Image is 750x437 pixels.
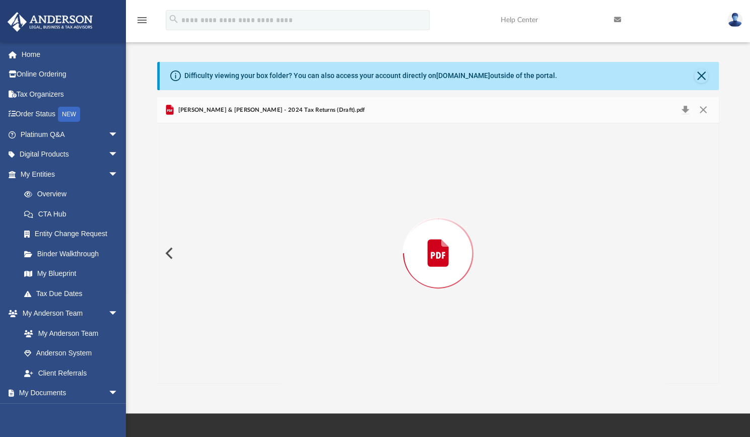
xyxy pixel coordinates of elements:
[176,106,365,115] span: [PERSON_NAME] & [PERSON_NAME] - 2024 Tax Returns (Draft).pdf
[108,164,128,185] span: arrow_drop_down
[7,104,133,125] a: Order StatusNEW
[108,304,128,324] span: arrow_drop_down
[136,19,148,26] a: menu
[14,283,133,304] a: Tax Due Dates
[7,64,133,85] a: Online Ordering
[14,403,123,423] a: Box
[184,70,557,81] div: Difficulty viewing your box folder? You can also access your account directly on outside of the p...
[14,224,133,244] a: Entity Change Request
[108,144,128,165] span: arrow_drop_down
[108,383,128,404] span: arrow_drop_down
[14,204,133,224] a: CTA Hub
[58,107,80,122] div: NEW
[694,103,712,117] button: Close
[727,13,742,27] img: User Pic
[694,69,708,83] button: Close
[14,184,133,204] a: Overview
[14,363,128,383] a: Client Referrals
[157,239,179,267] button: Previous File
[436,71,490,80] a: [DOMAIN_NAME]
[7,304,128,324] a: My Anderson Teamarrow_drop_down
[7,164,133,184] a: My Entitiesarrow_drop_down
[168,14,179,25] i: search
[14,264,128,284] a: My Blueprint
[7,144,133,165] a: Digital Productsarrow_drop_down
[108,124,128,145] span: arrow_drop_down
[157,97,719,384] div: Preview
[7,44,133,64] a: Home
[14,323,123,343] a: My Anderson Team
[5,12,96,32] img: Anderson Advisors Platinum Portal
[7,383,128,403] a: My Documentsarrow_drop_down
[676,103,694,117] button: Download
[7,124,133,144] a: Platinum Q&Aarrow_drop_down
[7,84,133,104] a: Tax Organizers
[14,343,128,363] a: Anderson System
[14,244,133,264] a: Binder Walkthrough
[136,14,148,26] i: menu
